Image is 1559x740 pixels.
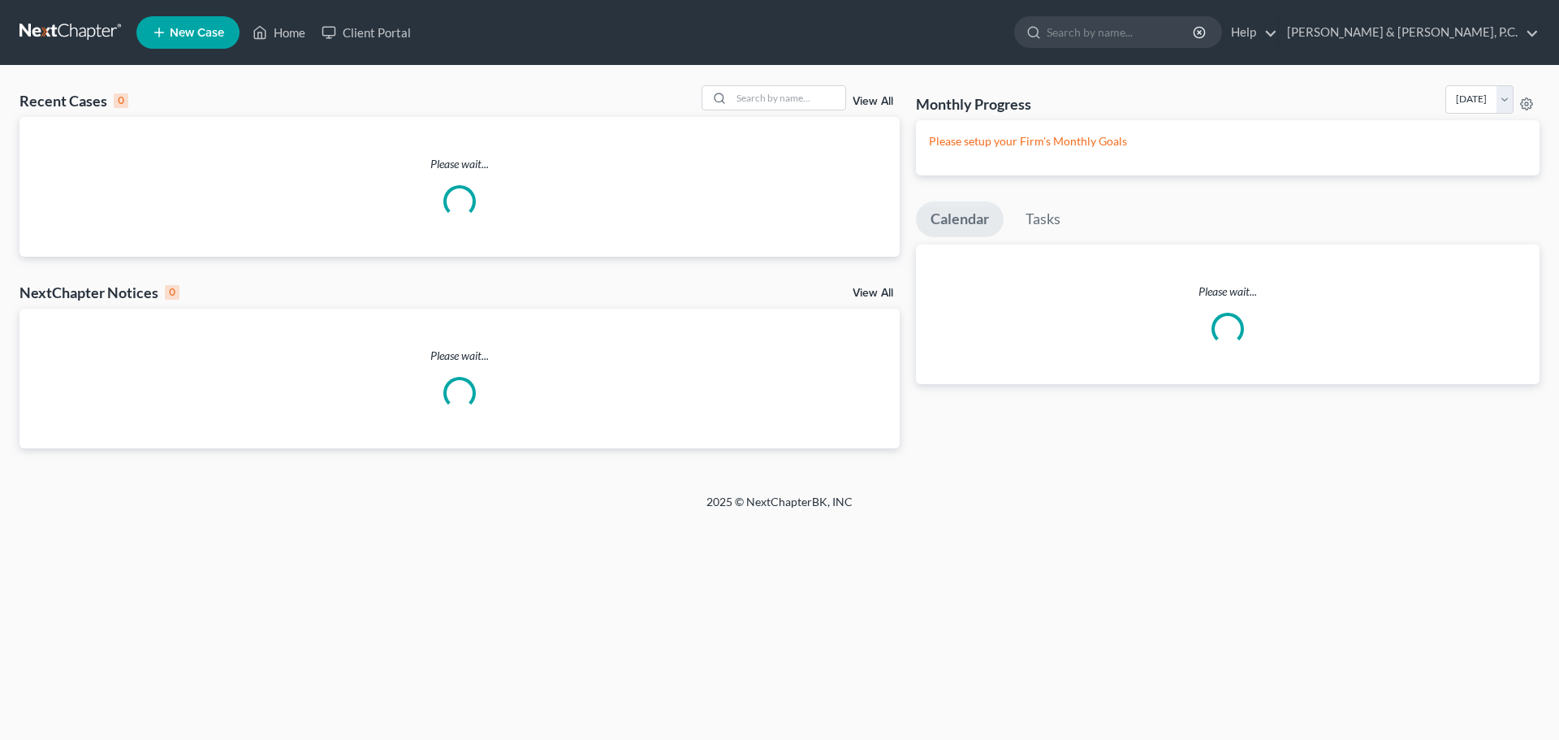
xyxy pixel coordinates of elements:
[19,156,900,172] p: Please wait...
[244,18,313,47] a: Home
[853,288,893,299] a: View All
[916,283,1540,300] p: Please wait...
[19,283,179,302] div: NextChapter Notices
[114,93,128,108] div: 0
[313,18,419,47] a: Client Portal
[916,201,1004,237] a: Calendar
[19,348,900,364] p: Please wait...
[732,86,845,110] input: Search by name...
[916,94,1031,114] h3: Monthly Progress
[170,27,224,39] span: New Case
[19,91,128,110] div: Recent Cases
[853,96,893,107] a: View All
[1047,17,1195,47] input: Search by name...
[1011,201,1075,237] a: Tasks
[1223,18,1277,47] a: Help
[1279,18,1539,47] a: [PERSON_NAME] & [PERSON_NAME], P.C.
[165,285,179,300] div: 0
[317,494,1242,523] div: 2025 © NextChapterBK, INC
[929,133,1527,149] p: Please setup your Firm's Monthly Goals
